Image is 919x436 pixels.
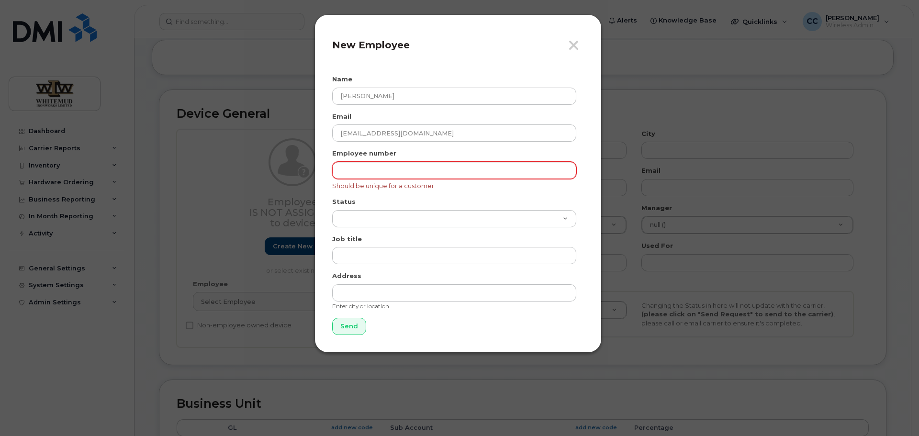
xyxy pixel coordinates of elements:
[332,75,352,84] label: Name
[332,39,584,51] h4: New Employee
[332,302,389,310] small: Enter city or location
[332,149,396,158] label: Employee number
[332,112,351,121] label: Email
[332,197,356,206] label: Status
[332,235,362,244] label: Job title
[332,271,361,280] label: Address
[332,318,366,335] input: Send
[332,181,576,190] span: Should be unique for a customer
[877,394,912,429] iframe: Messenger Launcher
